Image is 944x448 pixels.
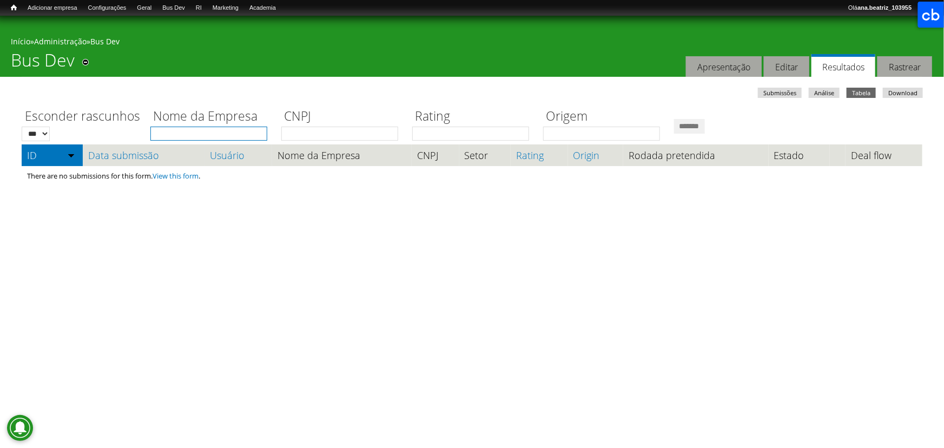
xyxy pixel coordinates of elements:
[883,88,923,98] a: Download
[846,144,922,166] th: Deal flow
[281,107,405,127] label: CNPJ
[917,3,939,14] a: Sair
[153,171,199,181] a: View this form
[22,166,922,186] td: There are no submissions for this form. .
[27,150,77,161] a: ID
[34,36,87,47] a: Administração
[22,3,83,14] a: Adicionar empresa
[5,3,22,13] a: Início
[543,107,667,127] label: Origem
[811,54,875,77] a: Resultados
[207,3,244,14] a: Marketing
[131,3,157,14] a: Geral
[769,144,830,166] th: Estado
[90,36,120,47] a: Bus Dev
[758,88,802,98] a: Submissões
[623,144,768,166] th: Rodada pretendida
[150,107,274,127] label: Nome da Empresa
[83,3,132,14] a: Configurações
[764,56,809,77] a: Editar
[847,88,876,98] a: Tabela
[22,107,143,127] label: Esconder rascunhos
[412,144,459,166] th: CNPJ
[157,3,190,14] a: Bus Dev
[573,150,618,161] a: Origin
[68,151,75,159] img: ordem crescente
[88,150,199,161] a: Data submissão
[11,36,30,47] a: Início
[459,144,511,166] th: Setor
[516,150,563,161] a: Rating
[244,3,281,14] a: Academia
[11,50,75,77] h1: Bus Dev
[11,36,933,50] div: » »
[11,4,17,11] span: Início
[190,3,207,14] a: RI
[843,3,917,14] a: Oláana.beatriz_103955
[210,150,267,161] a: Usuário
[272,144,412,166] th: Nome da Empresa
[412,107,536,127] label: Rating
[877,56,932,77] a: Rastrear
[857,4,912,11] strong: ana.beatriz_103955
[809,88,840,98] a: Análise
[686,56,762,77] a: Apresentação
